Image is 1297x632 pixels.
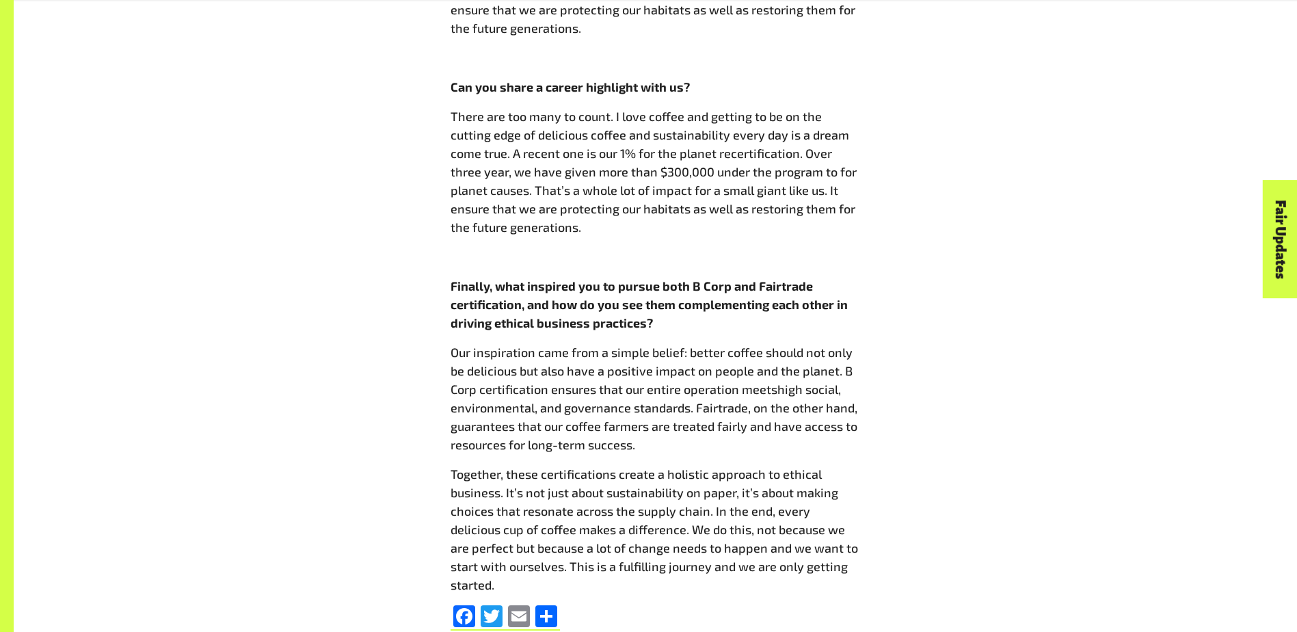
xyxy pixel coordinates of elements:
span: Together, these certifications create a holistic approach to ethical business. It’s not just abou... [451,466,858,592]
a: Share [533,605,560,631]
a: Facebook [451,605,478,631]
span: Our inspiration came from a simple belief: better coffee should not only be delicious but also ha... [451,345,853,397]
span: There are too many to count. I love coffee and getting to be on the cutting edge of delicious cof... [451,109,857,235]
b: Can you share a career highlight with us? [451,79,690,94]
strong: Finally, what inspired you to pursue both B Corp and Fairtrade certification, and how do you see ... [451,278,848,330]
a: Email [505,605,533,631]
a: Twitter [478,605,505,631]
